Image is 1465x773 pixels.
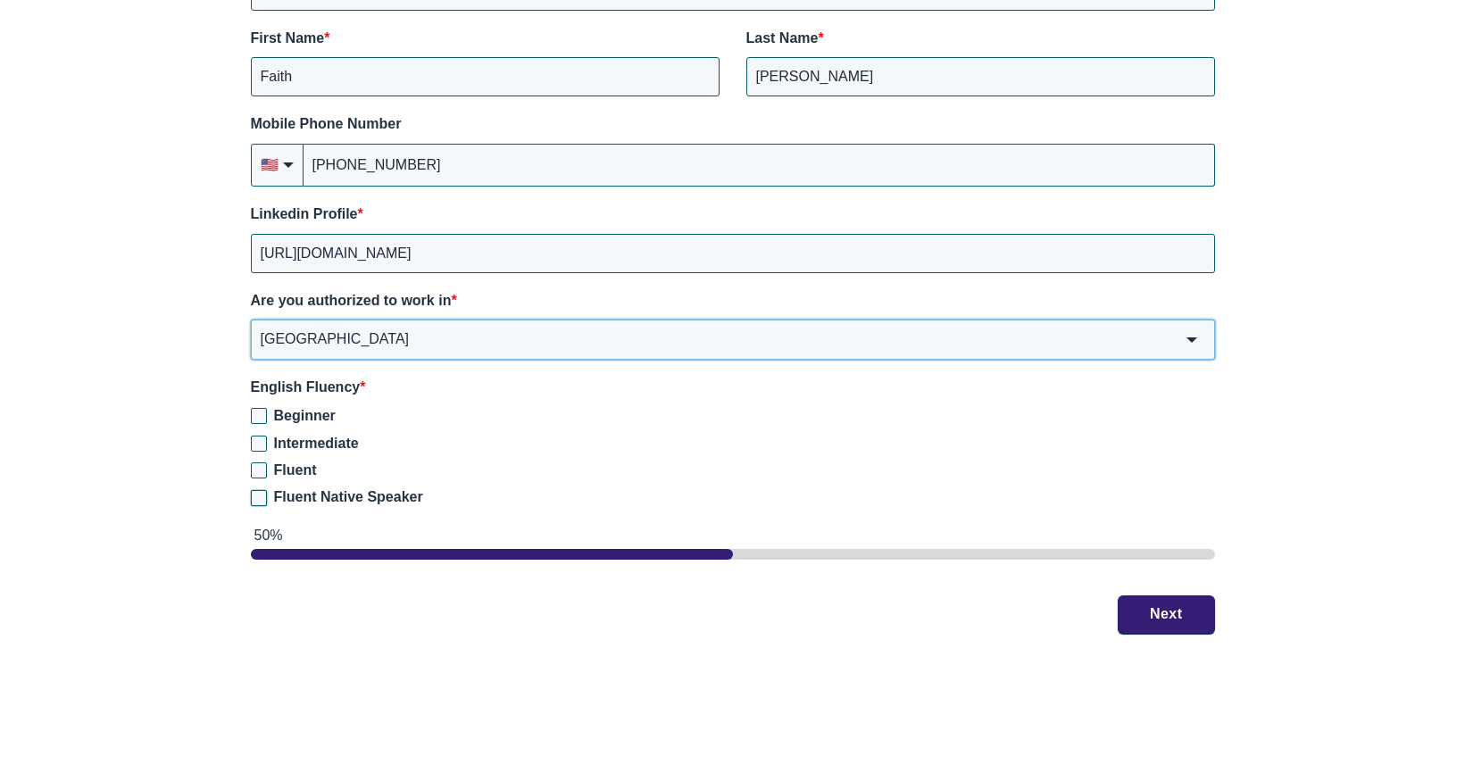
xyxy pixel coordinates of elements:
span: Fluent Native Speaker [274,489,423,504]
button: Next [1118,595,1215,633]
input: Fluent [251,462,267,478]
input: Intermediate [251,436,267,452]
span: Are you authorized to work in [251,293,452,308]
span: flag [261,155,279,175]
span: Fluent [274,462,317,478]
span: Mobile Phone Number [251,116,402,131]
span: Intermediate [274,436,359,451]
div: page 1 of 2 [251,549,1215,560]
input: Beginner [251,408,267,424]
span: First Name [251,30,325,46]
span: Linkedin Profile [251,206,358,221]
div: 50% [254,526,1215,545]
span: English Fluency [251,379,361,395]
input: Fluent Native Speaker [251,490,267,506]
span: Beginner [274,408,336,423]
